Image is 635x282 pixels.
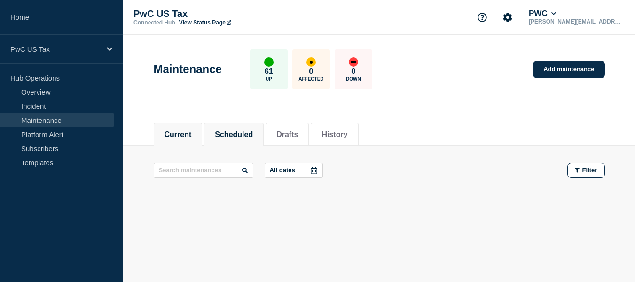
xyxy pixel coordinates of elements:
button: Current [165,130,192,139]
p: 0 [309,67,313,76]
p: 0 [351,67,355,76]
button: Drafts [276,130,298,139]
button: History [321,130,347,139]
div: up [264,57,274,67]
p: PwC US Tax [10,45,101,53]
button: All dates [265,163,323,178]
h1: Maintenance [154,63,222,76]
button: PWC [527,9,558,18]
button: Support [472,8,492,27]
p: 61 [264,67,273,76]
div: down [349,57,358,67]
p: PwC US Tax [133,8,321,19]
p: Down [346,76,361,81]
p: Up [266,76,272,81]
p: Affected [298,76,323,81]
div: affected [306,57,316,67]
a: View Status Page [179,19,231,26]
button: Filter [567,163,605,178]
input: Search maintenances [154,163,253,178]
a: Add maintenance [533,61,604,78]
p: [PERSON_NAME][EMAIL_ADDRESS][PERSON_NAME][DOMAIN_NAME] [527,18,625,25]
p: Connected Hub [133,19,175,26]
span: Filter [582,167,597,174]
button: Scheduled [215,130,253,139]
p: All dates [270,167,295,174]
button: Account settings [498,8,517,27]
